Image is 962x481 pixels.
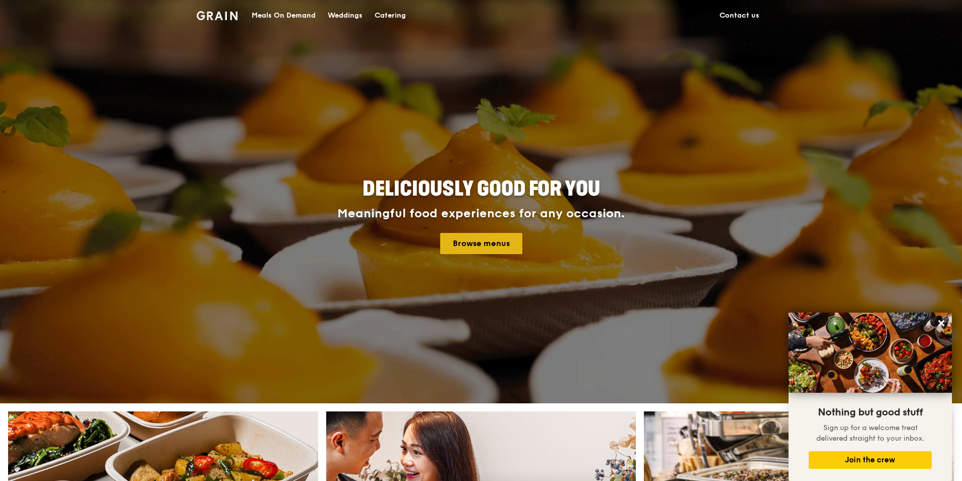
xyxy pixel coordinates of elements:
a: Weddings [322,1,369,31]
div: Catering [375,1,406,31]
a: Contact us [713,1,765,31]
span: Nothing but good stuff [818,406,923,418]
a: Browse menus [440,233,522,254]
div: Meaningful food experiences for any occasion. [299,207,663,221]
button: Join the crew [809,451,932,469]
div: Weddings [328,1,363,31]
a: Catering [369,1,412,31]
img: DSC07876-Edit02-Large.jpeg [789,313,952,393]
img: Grain [197,11,237,20]
button: Close [933,315,949,331]
span: Deliciously good for you [363,177,600,201]
span: Sign up for a welcome treat delivered straight to your inbox. [816,424,924,443]
div: Meals On Demand [252,1,316,31]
